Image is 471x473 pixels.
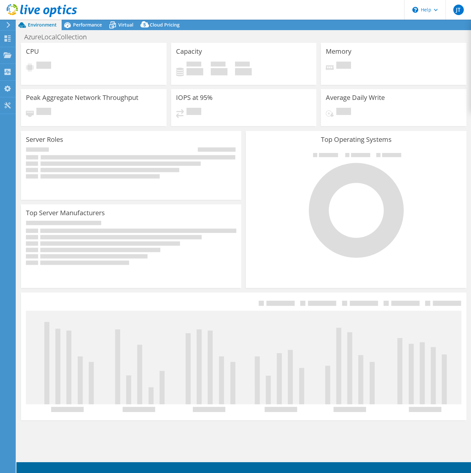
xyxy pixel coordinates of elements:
[36,62,51,70] span: Pending
[235,62,250,68] span: Total
[186,68,203,75] h4: 0 GiB
[412,7,418,13] svg: \n
[73,22,102,28] span: Performance
[251,136,461,143] h3: Top Operating Systems
[118,22,133,28] span: Virtual
[211,68,227,75] h4: 0 GiB
[211,62,226,68] span: Free
[186,108,201,117] span: Pending
[235,68,252,75] h4: 0 GiB
[28,22,57,28] span: Environment
[176,48,202,55] h3: Capacity
[326,48,351,55] h3: Memory
[26,48,39,55] h3: CPU
[326,94,385,101] h3: Average Daily Write
[186,62,201,68] span: Used
[26,136,63,143] h3: Server Roles
[336,62,351,70] span: Pending
[453,5,464,15] span: JT
[36,108,51,117] span: Pending
[26,94,138,101] h3: Peak Aggregate Network Throughput
[336,108,351,117] span: Pending
[21,33,97,41] h1: AzureLocalCollection
[26,209,105,217] h3: Top Server Manufacturers
[150,22,180,28] span: Cloud Pricing
[176,94,213,101] h3: IOPS at 95%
